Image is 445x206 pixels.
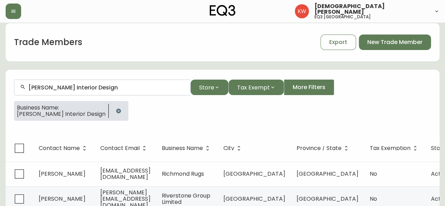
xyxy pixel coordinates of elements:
span: Richmond Rugs [162,170,204,178]
button: Tax Exempt [228,80,284,95]
button: Store [190,80,228,95]
span: Business Name [162,146,203,150]
span: Contact Email [100,145,149,151]
span: [GEOGRAPHIC_DATA] [223,170,285,178]
span: [GEOGRAPHIC_DATA] [297,170,358,178]
img: logo [210,5,236,16]
h5: eq3 [GEOGRAPHIC_DATA] [314,15,371,19]
span: Export [329,38,347,46]
span: Province / State [297,145,351,151]
span: Contact Name [39,146,80,150]
span: City [223,146,234,150]
span: Store [199,83,214,92]
button: Export [320,35,356,50]
span: Contact Name [39,145,89,151]
span: Tax Exemption [370,146,411,150]
span: Business Name [162,145,212,151]
h1: Trade Members [14,36,82,48]
img: f33162b67396b0982c40ce2a87247151 [295,4,309,18]
span: No [370,195,377,203]
span: Riverstone Group Limited [162,192,210,206]
span: [DEMOGRAPHIC_DATA][PERSON_NAME] [314,4,428,15]
span: More Filters [293,83,325,91]
span: [GEOGRAPHIC_DATA] [223,195,285,203]
span: [PERSON_NAME] Interior Design [17,111,106,117]
span: No [370,170,377,178]
span: [PERSON_NAME] [39,170,85,178]
span: Province / State [297,146,342,150]
input: Search [28,84,185,91]
span: [GEOGRAPHIC_DATA] [297,195,358,203]
span: Tax Exemption [370,145,420,151]
span: Tax Exempt [237,83,270,92]
span: Contact Email [100,146,140,150]
span: City [223,145,243,151]
span: New Trade Member [367,38,422,46]
button: New Trade Member [359,35,431,50]
span: Business Name: [17,105,106,111]
button: More Filters [284,80,334,95]
span: [PERSON_NAME] [39,195,85,203]
span: [EMAIL_ADDRESS][DOMAIN_NAME] [100,167,151,181]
